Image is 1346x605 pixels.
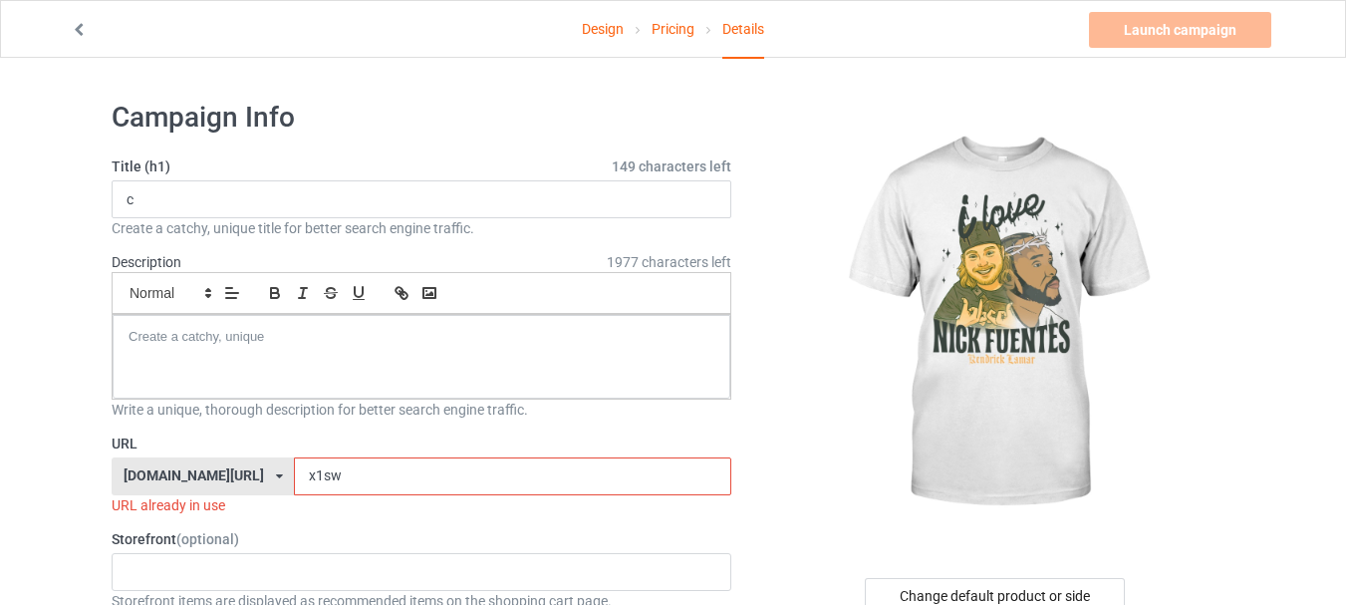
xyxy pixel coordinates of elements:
div: URL already in use [112,495,731,515]
h1: Campaign Info [112,100,731,136]
div: Create a catchy, unique title for better search engine traffic. [112,218,731,238]
span: Create a catchy, unique [129,329,264,344]
a: Design [582,1,624,57]
div: Write a unique, thorough description for better search engine traffic. [112,400,731,420]
div: [DOMAIN_NAME][URL] [124,468,264,482]
label: Storefront [112,529,731,549]
span: 1977 characters left [607,252,731,272]
a: Pricing [652,1,694,57]
div: Details [722,1,764,59]
label: URL [112,434,731,454]
label: Description [112,254,181,270]
label: Title (h1) [112,156,731,176]
span: (optional) [176,531,239,547]
span: 149 characters left [612,156,731,176]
